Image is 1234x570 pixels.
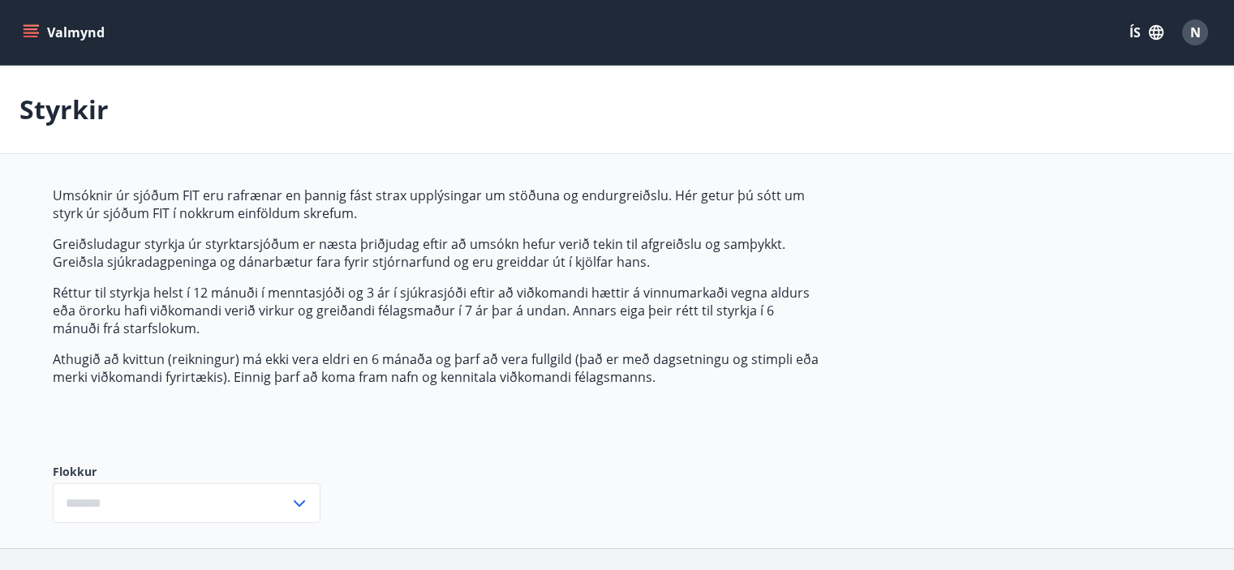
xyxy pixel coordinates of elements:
p: Athugið að kvittun (reikningur) má ekki vera eldri en 6 mánaða og þarf að vera fullgild (það er m... [53,350,819,386]
p: Styrkir [19,92,109,127]
p: Réttur til styrkja helst í 12 mánuði í menntasjóði og 3 ár í sjúkrasjóði eftir að viðkomandi hætt... [53,284,819,337]
button: ÍS [1120,18,1172,47]
span: N [1190,24,1201,41]
p: Greiðsludagur styrkja úr styrktarsjóðum er næsta þriðjudag eftir að umsókn hefur verið tekin til ... [53,235,819,271]
p: Umsóknir úr sjóðum FIT eru rafrænar en þannig fást strax upplýsingar um stöðuna og endurgreiðslu.... [53,186,819,222]
button: menu [19,18,111,47]
button: N [1176,13,1215,52]
label: Flokkur [53,464,320,480]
